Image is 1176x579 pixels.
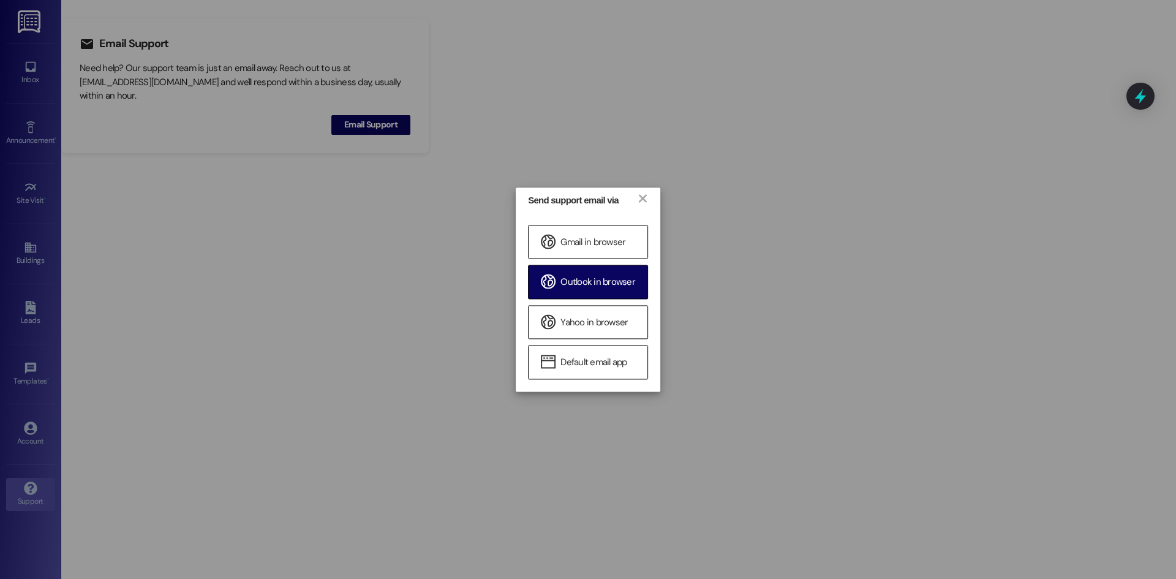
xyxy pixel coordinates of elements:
span: Default email app [560,357,627,369]
a: Outlook in browser [528,265,648,299]
div: Send support email via [528,194,624,206]
a: Gmail in browser [528,225,648,259]
span: Outlook in browser [560,276,635,289]
span: Yahoo in browser [560,316,628,329]
a: Yahoo in browser [528,305,648,339]
a: × [636,191,648,204]
span: Gmail in browser [560,236,625,249]
a: Default email app [528,346,648,379]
